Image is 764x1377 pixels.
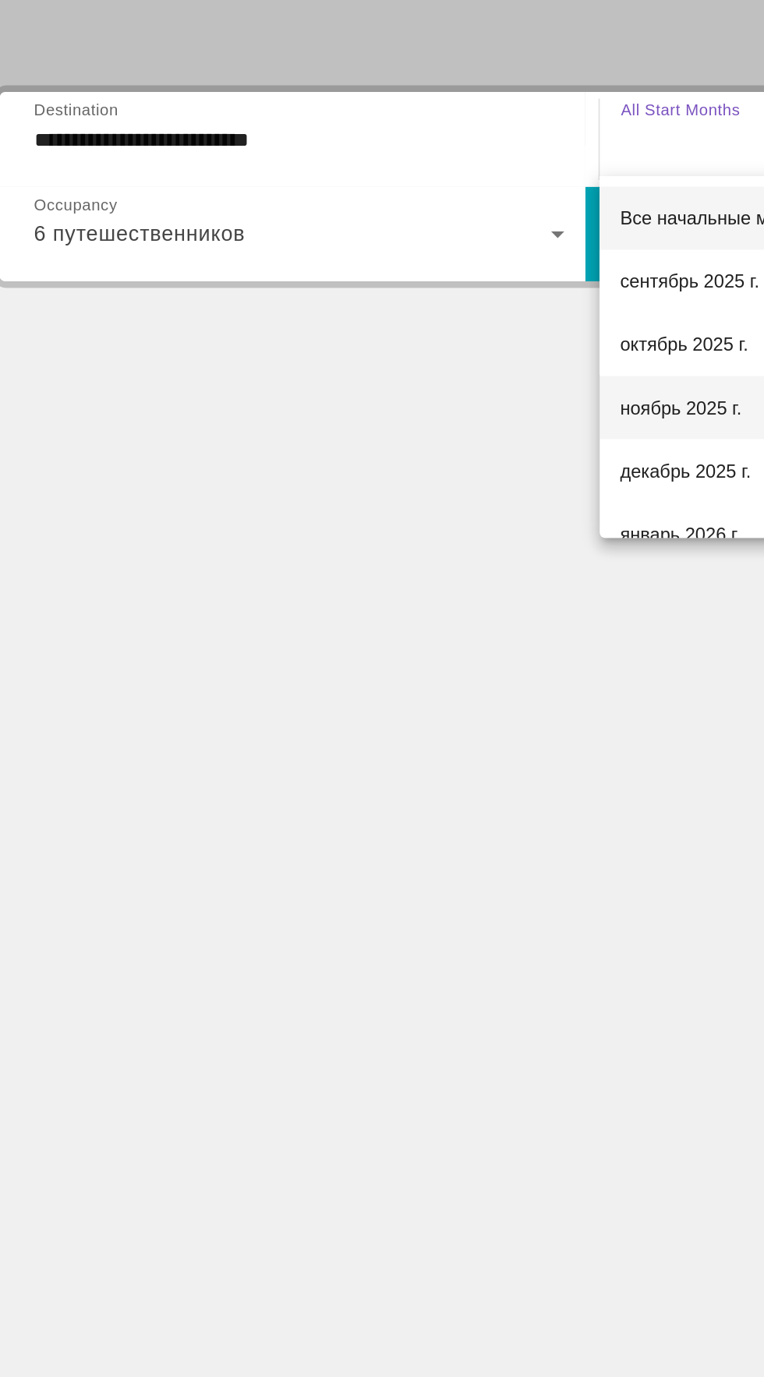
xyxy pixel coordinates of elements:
[702,1315,752,1365] iframe: Кнопка запуска окна обмена сообщениями
[403,411,522,423] font: Все начальные месяцы
[403,485,479,498] font: октябрь 2025 г.
[403,523,475,535] font: ноябрь 2025 г.
[403,598,475,610] font: январь 2026 г.
[403,448,486,461] font: сентябрь 2025 г.
[403,560,480,573] font: декабрь 2025 г.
